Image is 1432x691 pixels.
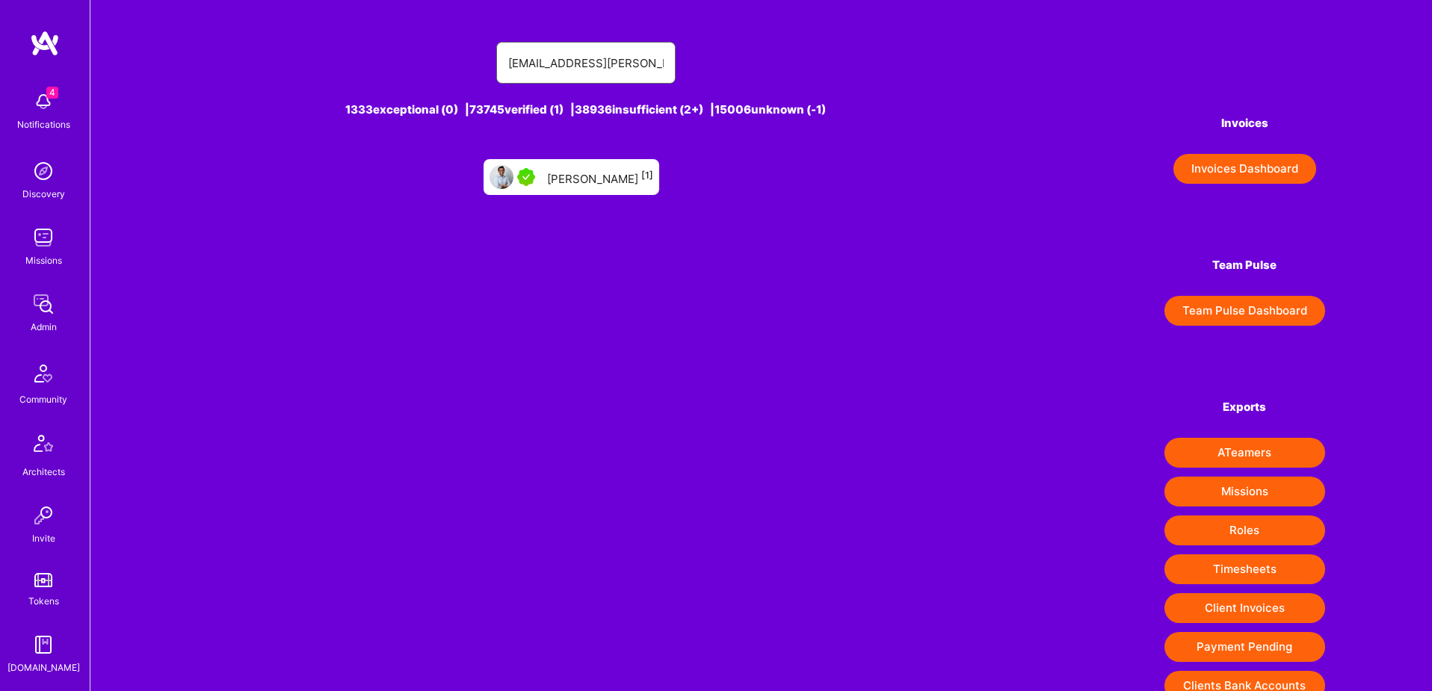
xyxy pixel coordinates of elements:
[25,428,61,464] img: Architects
[1164,117,1325,130] h4: Invoices
[197,102,974,117] div: 1333 exceptional (0) | 73745 verified (1) | 38936 insufficient (2+) | 15006 unknown (-1)
[28,593,59,609] div: Tokens
[1164,438,1325,468] button: ATeamers
[508,44,664,82] input: Search for an A-Teamer
[28,289,58,319] img: admin teamwork
[1164,477,1325,506] button: Missions
[490,165,513,189] img: User Avatar
[22,464,65,480] div: Architects
[1164,400,1325,414] h4: Exports
[1164,593,1325,623] button: Client Invoices
[7,660,80,675] div: [DOMAIN_NAME]
[28,156,58,186] img: discovery
[22,186,65,202] div: Discovery
[547,167,653,187] div: [PERSON_NAME]
[17,117,70,132] div: Notifications
[1164,296,1325,326] button: Team Pulse Dashboard
[30,30,60,57] img: logo
[46,87,58,99] span: 4
[517,168,535,186] img: A.Teamer in Residence
[1173,154,1316,184] button: Invoices Dashboard
[1164,632,1325,662] button: Payment Pending
[19,391,67,407] div: Community
[1164,258,1325,272] h4: Team Pulse
[1164,554,1325,584] button: Timesheets
[28,87,58,117] img: bell
[34,573,52,587] img: tokens
[478,153,665,201] a: User AvatarA.Teamer in Residence[PERSON_NAME][1]
[1164,515,1325,545] button: Roles
[1164,154,1325,184] a: Invoices Dashboard
[32,530,55,546] div: Invite
[25,356,61,391] img: Community
[31,319,57,335] div: Admin
[28,223,58,252] img: teamwork
[25,252,62,268] div: Missions
[28,501,58,530] img: Invite
[641,170,653,181] sup: [1]
[28,630,58,660] img: guide book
